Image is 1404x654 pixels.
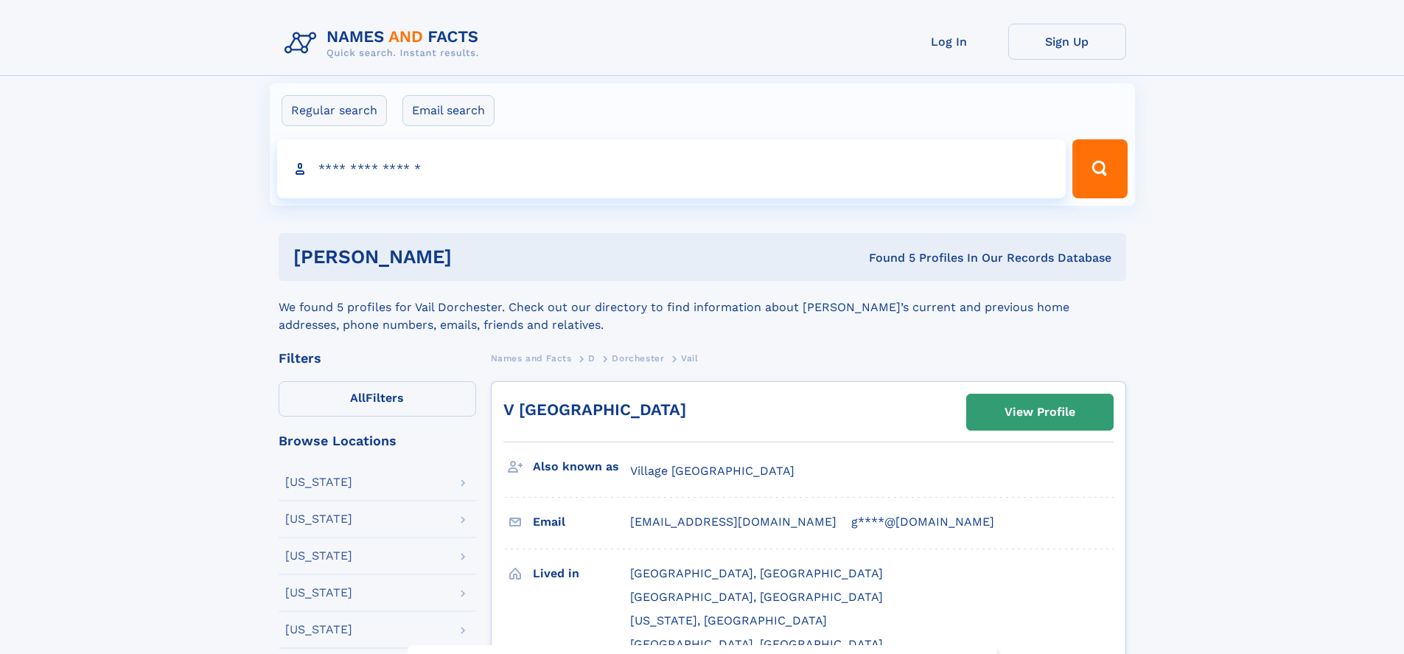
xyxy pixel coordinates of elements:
[630,566,883,580] span: [GEOGRAPHIC_DATA], [GEOGRAPHIC_DATA]
[491,349,572,367] a: Names and Facts
[681,353,698,363] span: Vail
[630,464,794,478] span: Village [GEOGRAPHIC_DATA]
[1008,24,1126,60] a: Sign Up
[285,550,352,562] div: [US_STATE]
[630,613,827,627] span: [US_STATE], [GEOGRAPHIC_DATA]
[612,353,664,363] span: Dorchester
[293,248,660,266] h1: [PERSON_NAME]
[890,24,1008,60] a: Log In
[533,561,630,586] h3: Lived in
[277,139,1066,198] input: search input
[279,281,1126,334] div: We found 5 profiles for Vail Dorchester. Check out our directory to find information about [PERSO...
[279,434,476,448] div: Browse Locations
[285,624,352,636] div: [US_STATE]
[402,95,495,126] label: Email search
[285,476,352,488] div: [US_STATE]
[630,637,883,651] span: [GEOGRAPHIC_DATA], [GEOGRAPHIC_DATA]
[533,454,630,479] h3: Also known as
[533,509,630,535] h3: Email
[630,590,883,604] span: [GEOGRAPHIC_DATA], [GEOGRAPHIC_DATA]
[279,24,491,63] img: Logo Names and Facts
[1072,139,1127,198] button: Search Button
[282,95,387,126] label: Regular search
[1005,395,1075,429] div: View Profile
[630,515,837,529] span: [EMAIL_ADDRESS][DOMAIN_NAME]
[612,349,664,367] a: Dorchester
[279,381,476,417] label: Filters
[285,587,352,599] div: [US_STATE]
[967,394,1113,430] a: View Profile
[503,400,686,419] a: V [GEOGRAPHIC_DATA]
[279,352,476,365] div: Filters
[660,250,1111,266] div: Found 5 Profiles In Our Records Database
[285,513,352,525] div: [US_STATE]
[588,349,596,367] a: D
[588,353,596,363] span: D
[350,391,366,405] span: All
